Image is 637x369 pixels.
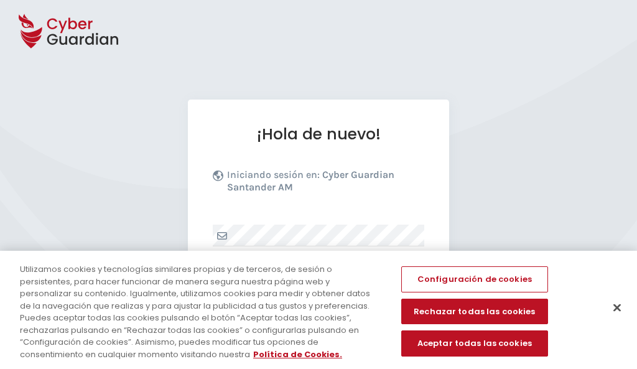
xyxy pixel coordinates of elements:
[20,263,382,360] div: Utilizamos cookies y tecnologías similares propias y de terceros, de sesión o persistentes, para ...
[213,124,424,144] h1: ¡Hola de nuevo!
[603,294,631,322] button: Cerrar
[401,330,548,357] button: Aceptar todas las cookies
[401,299,548,325] button: Rechazar todas las cookies
[227,169,421,200] p: Iniciando sesión en:
[227,169,394,193] b: Cyber Guardian Santander AM
[401,266,548,292] button: Configuración de cookies, Abre el cuadro de diálogo del centro de preferencias.
[253,348,342,360] a: Más información sobre su privacidad, se abre en una nueva pestaña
